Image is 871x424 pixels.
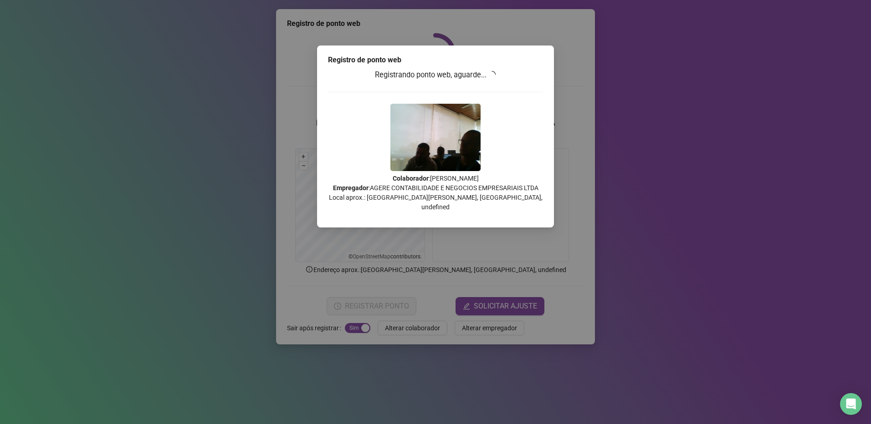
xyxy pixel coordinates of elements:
h3: Registrando ponto web, aguarde... [328,69,543,81]
div: Registro de ponto web [328,55,543,66]
strong: Colaborador [393,175,429,182]
div: Open Intercom Messenger [840,393,862,415]
img: 9k= [390,104,481,171]
span: loading [488,70,497,79]
p: : [PERSON_NAME] : AGERE CONTABILIDADE E NEGOCIOS EMPRESARIAIS LTDA Local aprox.: [GEOGRAPHIC_DATA... [328,174,543,212]
strong: Empregador [333,184,369,192]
